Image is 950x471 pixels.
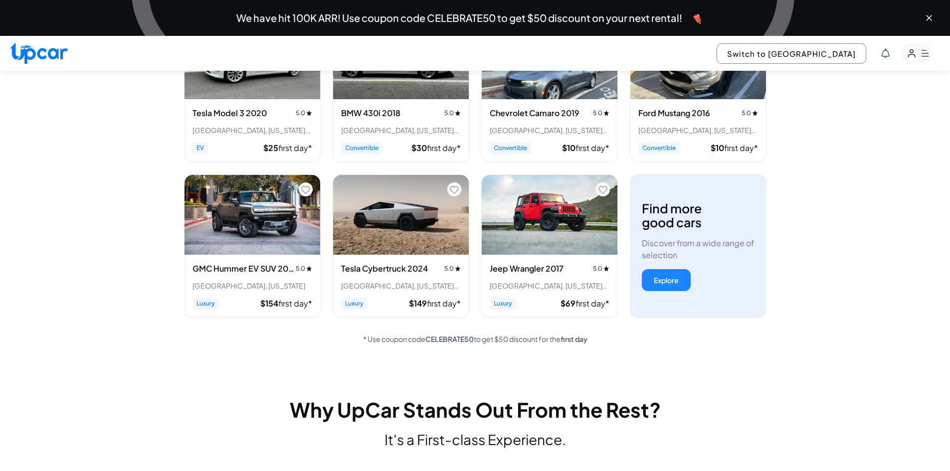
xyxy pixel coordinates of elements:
[444,265,461,273] span: 5.0
[427,143,461,153] span: first day*
[333,19,469,162] div: View details for BMW 430i 2018
[593,109,609,117] span: 5.0
[642,201,702,229] h3: Find more good cars
[192,281,312,291] div: [GEOGRAPHIC_DATA], [US_STATE]
[561,298,575,309] span: $ 69
[490,107,579,119] h3: Chevrolet Camaro 2019
[341,142,382,154] span: Convertible
[924,13,934,23] button: Close banner
[742,109,758,117] span: 5.0
[184,334,766,344] p: * Use coupon code to get $50 discount for the
[299,182,313,196] button: Add to favorites
[333,174,469,318] div: View details for Tesla Cybertruck 2024
[455,266,461,271] img: star
[427,298,461,309] span: first day*
[184,432,766,448] p: It's a First-class Experience.
[184,400,766,420] h2: Why UpCar Stands Out From the Rest?
[192,142,208,154] span: EV
[481,19,618,162] div: View details for Chevrolet Camaro 2019
[341,281,461,291] div: [GEOGRAPHIC_DATA], [US_STATE] • 3 trips
[561,334,587,343] span: first day
[638,142,680,154] span: Convertible
[575,298,609,309] span: first day*
[341,125,461,135] div: [GEOGRAPHIC_DATA], [US_STATE] • 13 trips
[278,143,312,153] span: first day*
[603,110,609,116] img: star
[10,42,67,64] img: Upcar Logo
[341,298,368,310] span: Luxury
[306,266,312,271] img: star
[752,110,758,116] img: star
[593,265,609,273] span: 5.0
[481,174,618,318] div: View details for Jeep Wrangler 2017
[490,281,609,291] div: [GEOGRAPHIC_DATA], [US_STATE] • 1 trips
[306,110,312,116] img: star
[711,143,724,153] span: $ 10
[333,175,469,255] img: Tesla Cybertruck 2024
[717,43,866,64] button: Switch to [GEOGRAPHIC_DATA]
[192,298,219,310] span: Luxury
[184,174,321,318] div: View details for GMC Hummer EV SUV 2024
[596,182,610,196] button: Add to favorites
[630,19,766,162] div: View details for Ford Mustang 2016
[411,143,427,153] span: $ 30
[296,265,312,273] span: 5.0
[278,298,312,309] span: first day*
[341,107,400,119] h3: BMW 430i 2018
[638,125,758,135] div: [GEOGRAPHIC_DATA], [US_STATE] • 3 trips
[260,298,278,309] span: $ 154
[409,298,427,309] span: $ 149
[575,143,609,153] span: first day*
[296,109,312,117] span: 5.0
[184,19,321,162] div: View details for Tesla Model 3 2020
[638,107,710,119] h3: Ford Mustang 2016
[642,237,755,261] p: Discover from a wide range of selection
[724,143,758,153] span: first day*
[455,110,461,116] img: star
[192,107,267,119] h3: Tesla Model 3 2020
[642,269,691,291] button: Explore
[562,143,575,153] span: $ 10
[263,143,278,153] span: $ 25
[603,266,609,271] img: star
[236,13,682,23] span: We have hit 100K ARR! Use coupon code CELEBRATE50 to get $50 discount on your next rental!
[444,109,461,117] span: 5.0
[425,334,474,343] span: CELEBRATE50
[341,263,428,275] h3: Tesla Cybertruck 2024
[490,142,531,154] span: Convertible
[447,182,461,196] button: Add to favorites
[185,175,320,255] img: GMC Hummer EV SUV 2024
[192,263,296,275] h3: GMC Hummer EV SUV 2024
[490,298,516,310] span: Luxury
[482,175,617,255] img: Jeep Wrangler 2017
[490,125,609,135] div: [GEOGRAPHIC_DATA], [US_STATE] • 1 trips
[490,263,564,275] h3: Jeep Wrangler 2017
[192,125,312,135] div: [GEOGRAPHIC_DATA], [US_STATE] • 11 trips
